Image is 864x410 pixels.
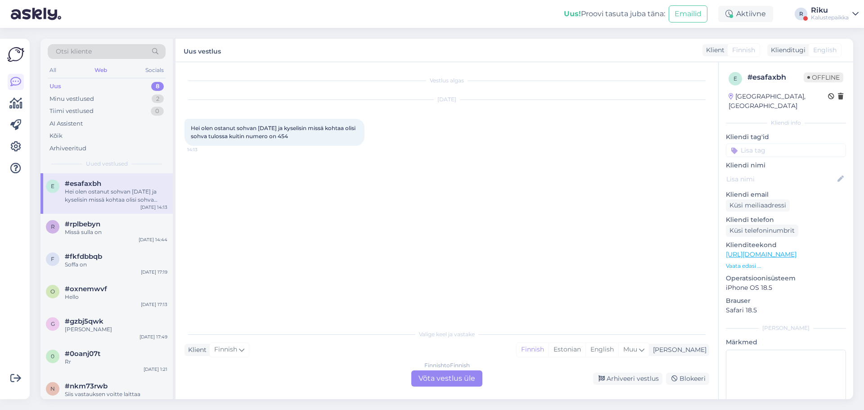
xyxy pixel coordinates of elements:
div: Hello [65,293,167,301]
div: Hei olen ostanut sohvan [DATE] ja kyselisin missä kohtaa olisi sohva tulossa kuitin numero on 454 [65,188,167,204]
span: #rplbebyn [65,220,100,228]
div: 2 [152,95,164,104]
div: Aktiivne [718,6,773,22]
div: R [795,8,807,20]
span: 0 [51,353,54,360]
input: Lisa nimi [726,174,836,184]
div: Proovi tasuta juba täna: [564,9,665,19]
div: Minu vestlused [49,95,94,104]
span: Otsi kliente [56,47,92,56]
div: Tiimi vestlused [49,107,94,116]
span: e [51,183,54,189]
div: [GEOGRAPHIC_DATA], [GEOGRAPHIC_DATA] [729,92,828,111]
span: Offline [804,72,843,82]
span: g [51,320,55,327]
span: Finnish [732,45,755,55]
div: 8 [151,82,164,91]
span: e [733,75,737,82]
div: Kalustepaikka [811,14,849,21]
div: Rr [65,358,167,366]
div: Finnish [517,343,549,356]
div: [DATE] 17:49 [139,333,167,340]
div: Vestlus algas [184,77,709,85]
div: Klient [184,345,207,355]
div: Võta vestlus üle [411,370,482,387]
span: r [51,223,55,230]
p: Kliendi tag'id [726,132,846,142]
div: [DATE] 1:21 [144,366,167,373]
div: Socials [144,64,166,76]
div: 0 [151,107,164,116]
p: Safari 18.5 [726,306,846,315]
div: Küsi telefoninumbrit [726,225,798,237]
div: English [585,343,618,356]
b: Uus! [564,9,581,18]
div: Klient [702,45,724,55]
div: Estonian [549,343,585,356]
div: [DATE] 17:19 [141,269,167,275]
span: #nkm73rwb [65,382,108,390]
p: Brauser [726,296,846,306]
div: [PERSON_NAME] [649,345,706,355]
span: Finnish [214,345,237,355]
span: Hei olen ostanut sohvan [DATE] ja kyselisin missä kohtaa olisi sohva tulossa kuitin numero on 454 [191,125,357,140]
span: #fkfdbbqb [65,252,102,261]
p: Kliendi telefon [726,215,846,225]
div: [DATE] 14:44 [139,236,167,243]
div: [DATE] 14:13 [140,204,167,211]
div: Kõik [49,131,63,140]
span: #esafaxbh [65,180,101,188]
p: Klienditeekond [726,240,846,250]
div: Valige keel ja vastake [184,330,709,338]
p: Vaata edasi ... [726,262,846,270]
div: [PERSON_NAME] [726,324,846,332]
input: Lisa tag [726,144,846,157]
span: English [813,45,837,55]
p: Kliendi email [726,190,846,199]
div: AI Assistent [49,119,83,128]
div: Missä sulla on [65,228,167,236]
div: Blokeeri [666,373,709,385]
span: o [50,288,55,295]
div: Web [93,64,109,76]
div: Siis vastauksen voitte laittaa [EMAIL_ADDRESS][DOMAIN_NAME] [65,390,167,406]
div: # esafaxbh [747,72,804,83]
div: Kliendi info [726,119,846,127]
div: [DATE] 17:13 [141,301,167,308]
a: RikuKalustepaikka [811,7,859,21]
div: Arhiveeri vestlus [593,373,662,385]
p: iPhone OS 18.5 [726,283,846,293]
div: Arhiveeritud [49,144,86,153]
div: [DATE] [184,95,709,104]
a: [URL][DOMAIN_NAME] [726,250,796,258]
span: n [50,385,55,392]
div: Uus [49,82,61,91]
div: Soffa on [65,261,167,269]
span: Muu [623,345,637,353]
div: Finnish to Finnish [424,361,470,369]
div: [PERSON_NAME] [65,325,167,333]
p: Kliendi nimi [726,161,846,170]
span: #gzbj5qwk [65,317,103,325]
button: Emailid [669,5,707,23]
span: 14:13 [187,146,221,153]
img: Askly Logo [7,46,24,63]
span: Uued vestlused [86,160,128,168]
div: Küsi meiliaadressi [726,199,790,212]
div: All [48,64,58,76]
div: Riku [811,7,849,14]
span: #0oanj07t [65,350,100,358]
label: Uus vestlus [184,44,221,56]
span: f [51,256,54,262]
p: Märkmed [726,338,846,347]
span: #oxnemwvf [65,285,107,293]
div: Klienditugi [767,45,805,55]
p: Operatsioonisüsteem [726,274,846,283]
